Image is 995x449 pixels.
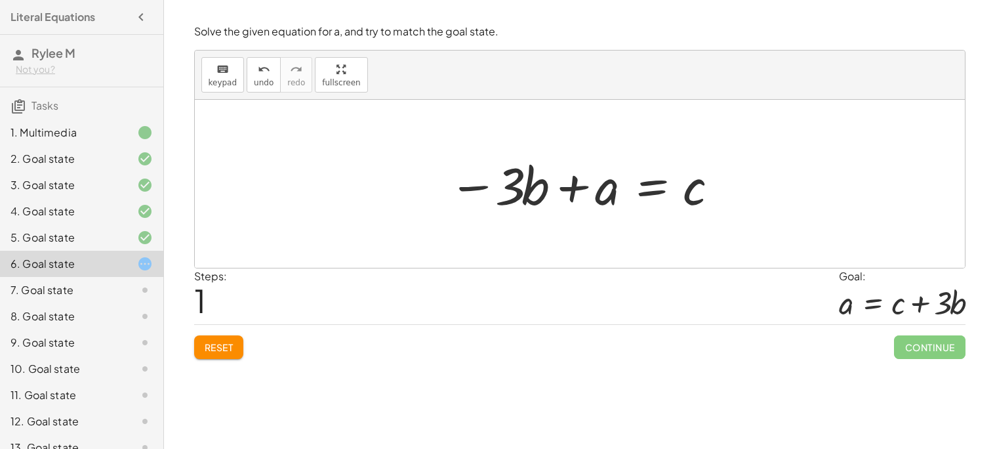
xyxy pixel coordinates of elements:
i: Task not started. [137,414,153,429]
span: fullscreen [322,78,360,87]
div: 2. Goal state [10,151,116,167]
div: 8. Goal state [10,309,116,324]
i: Task finished and correct. [137,230,153,246]
div: 7. Goal state [10,282,116,298]
i: Task finished and correct. [137,151,153,167]
div: 5. Goal state [10,230,116,246]
i: Task finished and correct. [137,203,153,219]
div: Goal: [839,268,965,284]
button: keyboardkeypad [201,57,245,93]
span: Tasks [31,98,58,112]
i: Task not started. [137,335,153,351]
div: 9. Goal state [10,335,116,351]
div: 1. Multimedia [10,125,116,140]
button: redoredo [280,57,312,93]
div: 6. Goal state [10,256,116,272]
i: Task not started. [137,309,153,324]
label: Steps: [194,269,227,283]
i: Task finished. [137,125,153,140]
span: 1 [194,280,206,320]
div: 12. Goal state [10,414,116,429]
button: fullscreen [315,57,367,93]
span: undo [254,78,274,87]
i: Task not started. [137,387,153,403]
button: undoundo [247,57,281,93]
i: redo [290,62,302,77]
i: Task not started. [137,282,153,298]
h4: Literal Equations [10,9,95,25]
span: redo [287,78,305,87]
span: Rylee M [31,45,75,60]
div: 10. Goal state [10,361,116,377]
i: undo [258,62,270,77]
div: 11. Goal state [10,387,116,403]
i: Task started. [137,256,153,272]
p: Solve the given equation for a, and try to match the goal state. [194,24,965,39]
span: Reset [205,341,234,353]
div: 3. Goal state [10,177,116,193]
div: Not you? [16,63,153,76]
span: keypad [209,78,237,87]
i: Task not started. [137,361,153,377]
button: Reset [194,335,244,359]
i: keyboard [216,62,229,77]
div: 4. Goal state [10,203,116,219]
i: Task finished and correct. [137,177,153,193]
